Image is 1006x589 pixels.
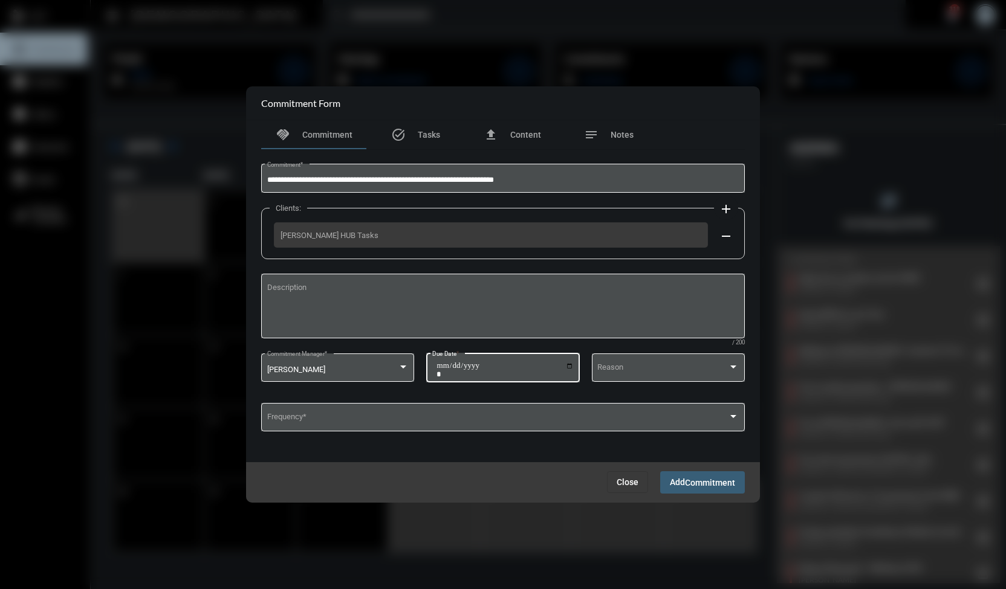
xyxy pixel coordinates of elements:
[660,471,745,494] button: AddCommitment
[719,202,733,216] mat-icon: add
[584,127,599,142] mat-icon: notes
[276,127,290,142] mat-icon: handshake
[732,340,745,346] mat-hint: / 200
[418,130,440,140] span: Tasks
[685,478,735,488] span: Commitment
[719,229,733,243] mat-icon: remove
[617,477,638,487] span: Close
[302,130,352,140] span: Commitment
[281,231,701,240] span: [PERSON_NAME] HUB Tasks
[607,471,648,493] button: Close
[270,204,307,213] label: Clients:
[391,127,406,142] mat-icon: task_alt
[261,97,340,109] h2: Commitment Form
[510,130,541,140] span: Content
[611,130,634,140] span: Notes
[267,365,325,374] span: [PERSON_NAME]
[484,127,498,142] mat-icon: file_upload
[670,477,735,487] span: Add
